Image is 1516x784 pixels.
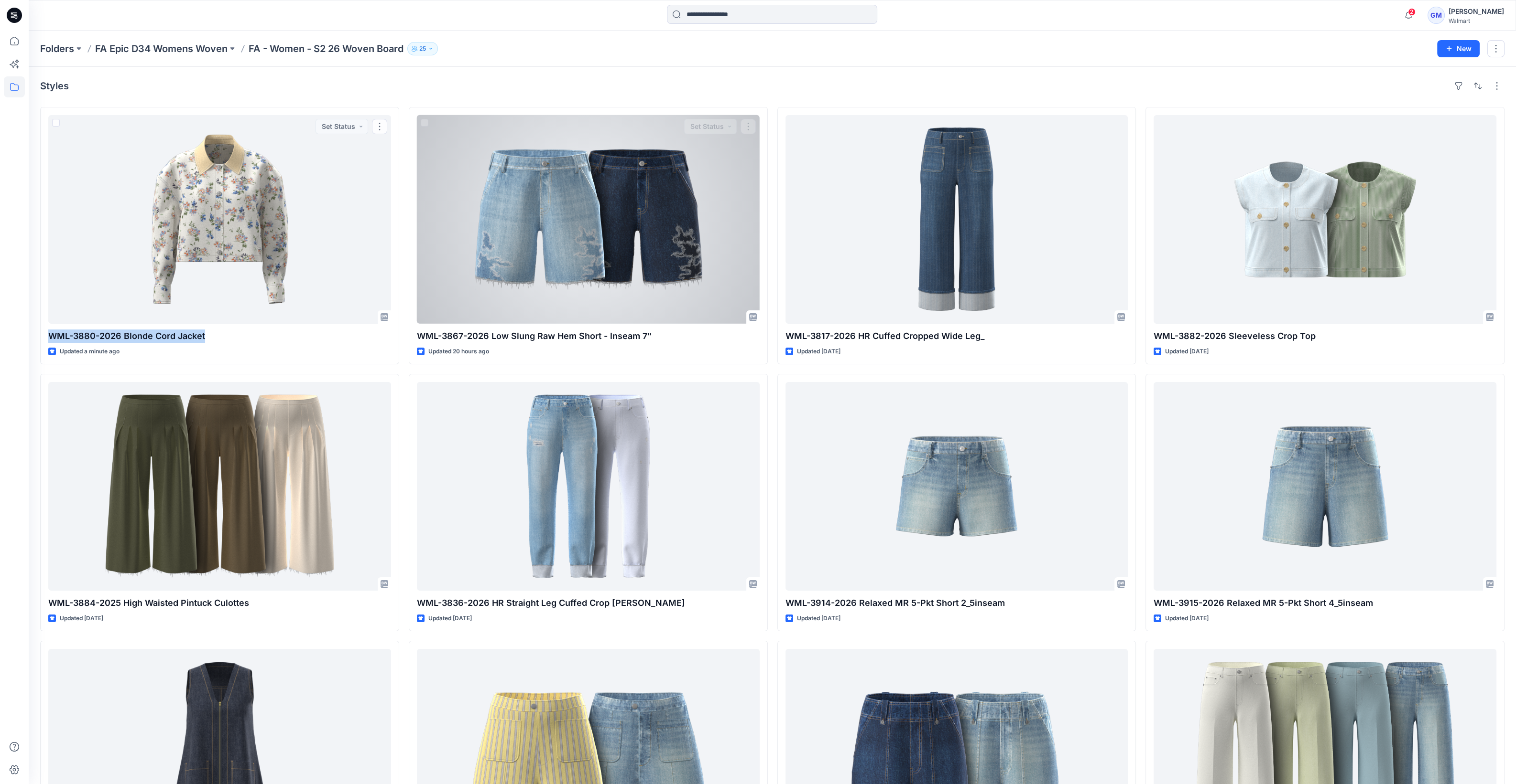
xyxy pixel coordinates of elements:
[60,614,103,624] p: Updated [DATE]
[428,614,472,624] p: Updated [DATE]
[1154,329,1496,343] p: WML-3882-2026 Sleeveless Crop Top
[419,43,426,54] p: 25
[1165,347,1209,357] p: Updated [DATE]
[1428,7,1445,24] div: GM
[785,382,1128,591] a: WML-3914-2026 Relaxed MR 5-Pkt Short 2_5inseam
[417,329,760,343] p: WML-3867-2026 Low Slung Raw Hem Short - Inseam 7"
[1154,596,1496,610] p: WML-3915-2026 Relaxed MR 5-Pkt Short 4_5inseam
[48,382,391,591] a: WML-3884-2025 High Waisted Pintuck Culottes
[797,347,840,357] p: Updated [DATE]
[48,115,391,324] a: WML-3880-2026 Blonde Cord Jacket
[428,347,489,357] p: Updated 20 hours ago
[1154,382,1496,591] a: WML-3915-2026 Relaxed MR 5-Pkt Short 4_5inseam
[797,614,840,624] p: Updated [DATE]
[407,42,438,55] button: 25
[785,329,1128,343] p: WML-3817-2026 HR Cuffed Cropped Wide Leg_
[95,42,228,55] a: FA Epic D34 Womens Woven
[1165,614,1209,624] p: Updated [DATE]
[1408,8,1416,16] span: 2
[417,382,760,591] a: WML-3836-2026 HR Straight Leg Cuffed Crop Jean
[785,115,1128,324] a: WML-3817-2026 HR Cuffed Cropped Wide Leg_
[48,596,391,610] p: WML-3884-2025 High Waisted Pintuck Culottes
[1449,17,1504,24] div: Walmart
[417,596,760,610] p: WML-3836-2026 HR Straight Leg Cuffed Crop [PERSON_NAME]
[785,596,1128,610] p: WML-3914-2026 Relaxed MR 5-Pkt Short 2_5inseam
[1437,40,1480,57] button: New
[249,42,404,55] p: FA - Women - S2 26 Woven Board
[40,80,69,92] h4: Styles
[40,42,74,55] a: Folders
[417,115,760,324] a: WML-3867-2026 Low Slung Raw Hem Short - Inseam 7"
[1154,115,1496,324] a: WML-3882-2026 Sleeveless Crop Top
[1449,6,1504,17] div: [PERSON_NAME]
[60,347,120,357] p: Updated a minute ago
[48,329,391,343] p: WML-3880-2026 Blonde Cord Jacket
